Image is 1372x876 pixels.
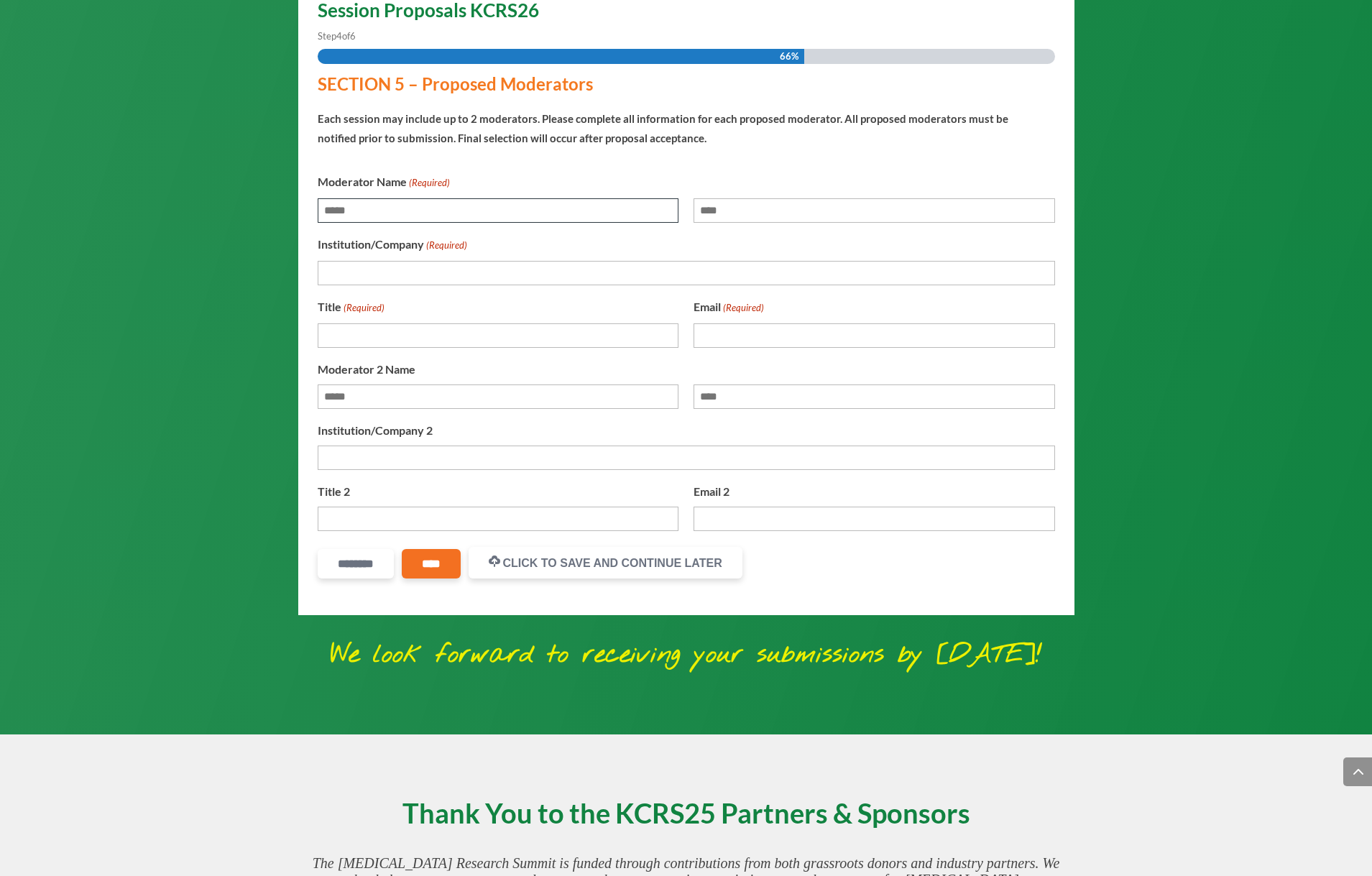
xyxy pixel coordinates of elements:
button: Click to Save and Continue Later [469,547,742,578]
p: Step of [318,27,1055,46]
label: Institution/Company [318,234,467,255]
strong: Thank You to the KCRS25 Partners & Sponsors [402,796,970,829]
label: Email 2 [694,481,729,501]
span: (Required) [722,298,764,318]
label: Institution/Company 2 [318,420,433,440]
legend: Moderator 2 Name [318,359,415,379]
span: (Required) [342,298,385,318]
label: Title 2 [318,481,350,501]
label: Title [318,297,385,318]
div: Each session may include up to 2 moderators. Please complete all information for each proposed mo... [318,100,1044,148]
h2: Session Proposals KCRS26 [318,1,1055,27]
span: (Required) [425,236,467,255]
h3: SECTION 5 – Proposed Moderators [318,75,1044,100]
span: 4 [336,30,342,42]
label: Email [694,297,764,318]
span: (Required) [408,173,450,193]
span: 6 [350,30,356,42]
legend: Moderator Name [318,172,450,193]
span: 66% [780,49,798,64]
p: We look forward to receiving your submissions by [DATE]! [137,635,1235,676]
